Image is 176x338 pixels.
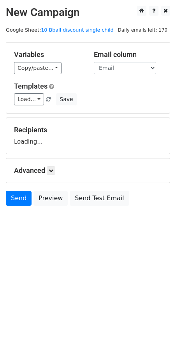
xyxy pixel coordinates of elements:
a: Send Test Email [70,191,129,206]
a: Preview [33,191,68,206]
a: Load... [14,93,44,105]
a: Send [6,191,32,206]
span: Daily emails left: 170 [115,26,170,34]
div: Loading... [14,126,162,146]
a: Daily emails left: 170 [115,27,170,33]
a: Copy/paste... [14,62,62,74]
small: Google Sheet: [6,27,114,33]
h5: Advanced [14,166,162,175]
h2: New Campaign [6,6,170,19]
a: 10 Bball discount single child [41,27,113,33]
h5: Email column [94,50,162,59]
h5: Recipients [14,126,162,134]
a: Templates [14,82,48,90]
button: Save [56,93,76,105]
h5: Variables [14,50,82,59]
